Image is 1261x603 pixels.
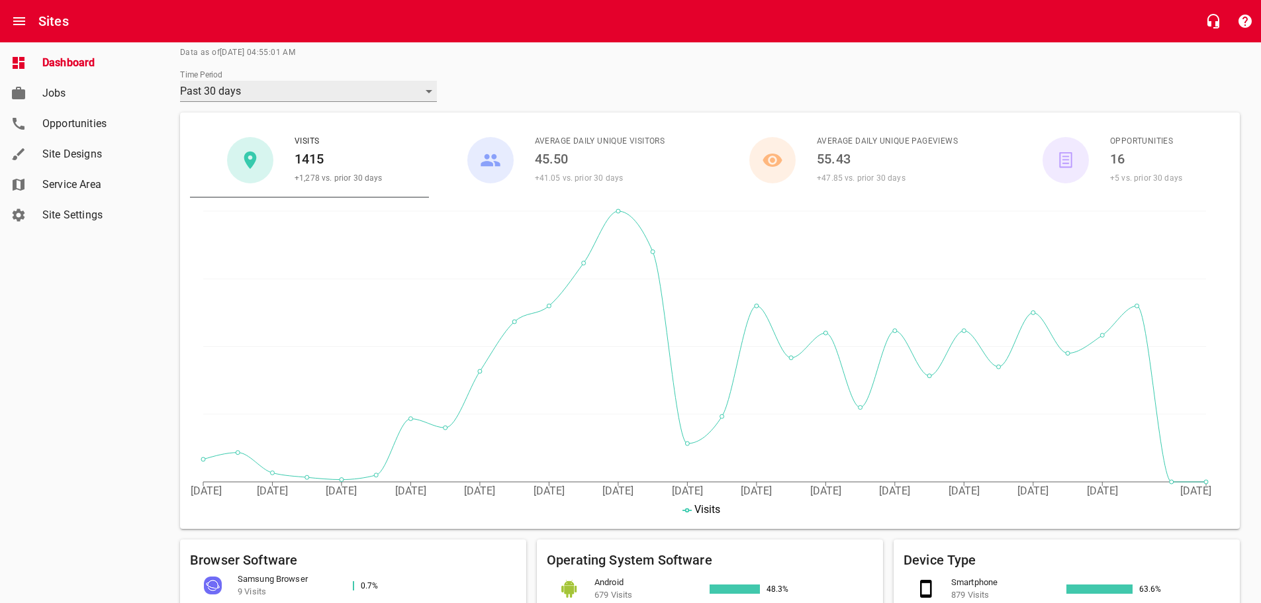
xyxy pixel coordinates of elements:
img: SB.png [204,577,222,594]
span: Visits [694,503,720,516]
button: Live Chat [1197,5,1229,37]
tspan: [DATE] [534,485,565,497]
tspan: [DATE] [672,485,703,497]
tspan: [DATE] [741,485,772,497]
span: Average Daily Unique Visitors [535,135,665,148]
span: Visits [295,135,383,148]
span: Service Area [42,177,143,193]
tspan: [DATE] [1017,485,1049,497]
tspan: [DATE] [395,485,426,497]
span: Site Settings [42,207,143,223]
h6: 1415 [295,148,383,169]
div: 48.3% [763,584,826,594]
label: Time Period [180,71,222,79]
tspan: [DATE] [464,485,495,497]
span: Samsung Browser [238,573,332,586]
div: Android [557,577,581,600]
p: 879 Visits [951,588,1045,602]
tspan: [DATE] [602,485,633,497]
tspan: [DATE] [879,485,910,497]
span: Smartphone [951,576,1045,589]
h6: Device Type [904,549,1230,571]
tspan: [DATE] [257,485,288,497]
span: +47.85 vs. prior 30 days [817,173,906,183]
tspan: [DATE] [1180,485,1211,497]
span: +5 vs. prior 30 days [1110,173,1182,183]
div: Smartphone [914,577,938,600]
p: 9 Visits [238,585,332,598]
span: +1,278 vs. prior 30 days [295,173,383,183]
button: Support Portal [1229,5,1261,37]
span: Android [594,576,688,589]
tspan: [DATE] [949,485,980,497]
p: 679 Visits [594,588,688,602]
tspan: [DATE] [810,485,841,497]
div: Past 30 days [180,81,437,102]
span: Data as of [DATE] 04:55:01 AM [180,46,1240,60]
tspan: [DATE] [326,485,357,497]
span: Dashboard [42,55,143,71]
div: 63.6% [1136,584,1199,594]
div: 0.7% [357,581,420,590]
h6: Operating System Software [547,549,873,571]
span: Jobs [42,85,143,101]
div: Samsung Browser [201,573,224,597]
button: Open drawer [3,5,35,37]
img: smartphone.png [917,580,935,598]
span: Site Designs [42,146,143,162]
span: Opportunities [1110,135,1182,148]
h6: Browser Software [190,549,516,571]
tspan: [DATE] [1087,485,1118,497]
span: Opportunities [42,116,143,132]
span: Average Daily Unique Pageviews [817,135,958,148]
span: +41.05 vs. prior 30 days [535,173,624,183]
h6: 16 [1110,148,1182,169]
h6: Sites [38,11,69,32]
h6: 55.43 [817,148,958,169]
h6: 45.50 [535,148,665,169]
tspan: [DATE] [191,485,222,497]
img: AND.png [560,580,578,598]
